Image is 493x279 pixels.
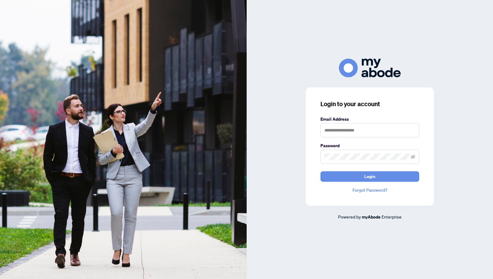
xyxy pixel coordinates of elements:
button: Login [320,171,419,182]
a: Forgot Password? [320,187,419,194]
a: myAbode [362,214,381,220]
span: eye-invisible [411,155,415,159]
span: Login [364,172,375,181]
label: Email Address [320,116,419,123]
label: Password [320,142,419,149]
img: ma-logo [339,59,401,77]
span: Enterprise [382,214,402,219]
span: Powered by [338,214,361,219]
h3: Login to your account [320,100,419,108]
